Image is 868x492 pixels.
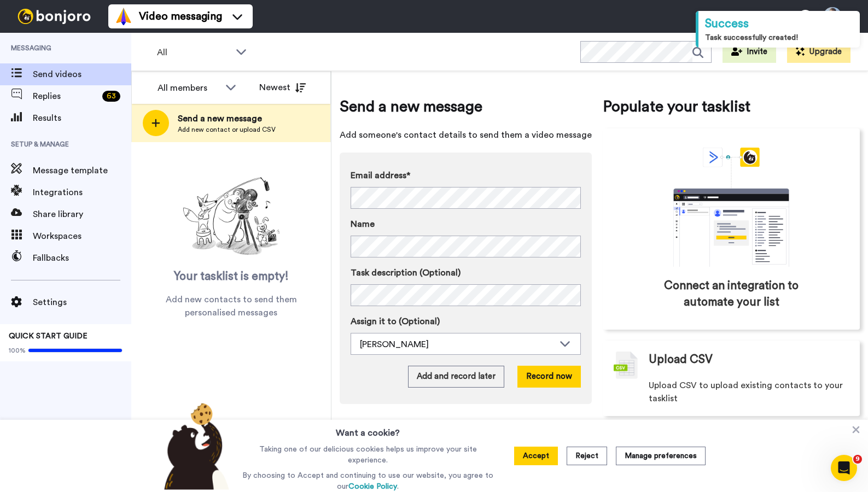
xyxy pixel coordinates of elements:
[649,379,849,405] span: Upload CSV to upload existing contacts to your tasklist
[351,266,581,279] label: Task description (Optional)
[408,366,504,388] button: Add and record later
[340,96,592,118] span: Send a new message
[614,352,638,379] img: csv-grey.png
[853,455,862,464] span: 9
[351,315,581,328] label: Assign it to (Optional)
[33,164,131,177] span: Message template
[33,296,131,309] span: Settings
[33,251,131,265] span: Fallbacks
[148,293,314,319] span: Add new contacts to send them personalised messages
[649,148,813,267] div: animation
[33,112,131,125] span: Results
[251,77,314,98] button: Newest
[336,420,400,440] h3: Want a cookie?
[154,402,235,490] img: bear-with-cookie.png
[567,447,607,465] button: Reject
[139,9,222,24] span: Video messaging
[351,218,375,231] span: Name
[158,81,220,95] div: All members
[603,96,860,118] span: Populate your tasklist
[517,366,581,388] button: Record now
[102,91,120,102] div: 63
[514,447,558,465] button: Accept
[178,112,276,125] span: Send a new message
[9,346,26,355] span: 100%
[348,483,397,490] a: Cookie Policy
[177,173,286,260] img: ready-set-action.png
[33,230,131,243] span: Workspaces
[340,128,592,142] span: Add someone's contact details to send them a video message
[723,41,776,63] button: Invite
[33,186,131,199] span: Integrations
[616,447,706,465] button: Manage preferences
[240,444,496,466] p: Taking one of our delicious cookies helps us improve your site experience.
[174,268,289,285] span: Your tasklist is empty!
[787,41,850,63] button: Upgrade
[13,9,95,24] img: bj-logo-header-white.svg
[351,169,581,182] label: Email address*
[705,15,853,32] div: Success
[115,8,132,25] img: vm-color.svg
[33,208,131,221] span: Share library
[831,455,857,481] iframe: Intercom live chat
[649,352,713,368] span: Upload CSV
[157,46,230,59] span: All
[705,32,853,43] div: Task successfully created!
[33,68,131,81] span: Send videos
[360,338,554,351] div: [PERSON_NAME]
[240,470,496,492] p: By choosing to Accept and continuing to use our website, you agree to our .
[178,125,276,134] span: Add new contact or upload CSV
[33,90,98,103] span: Replies
[649,278,813,311] span: Connect an integration to automate your list
[9,332,88,340] span: QUICK START GUIDE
